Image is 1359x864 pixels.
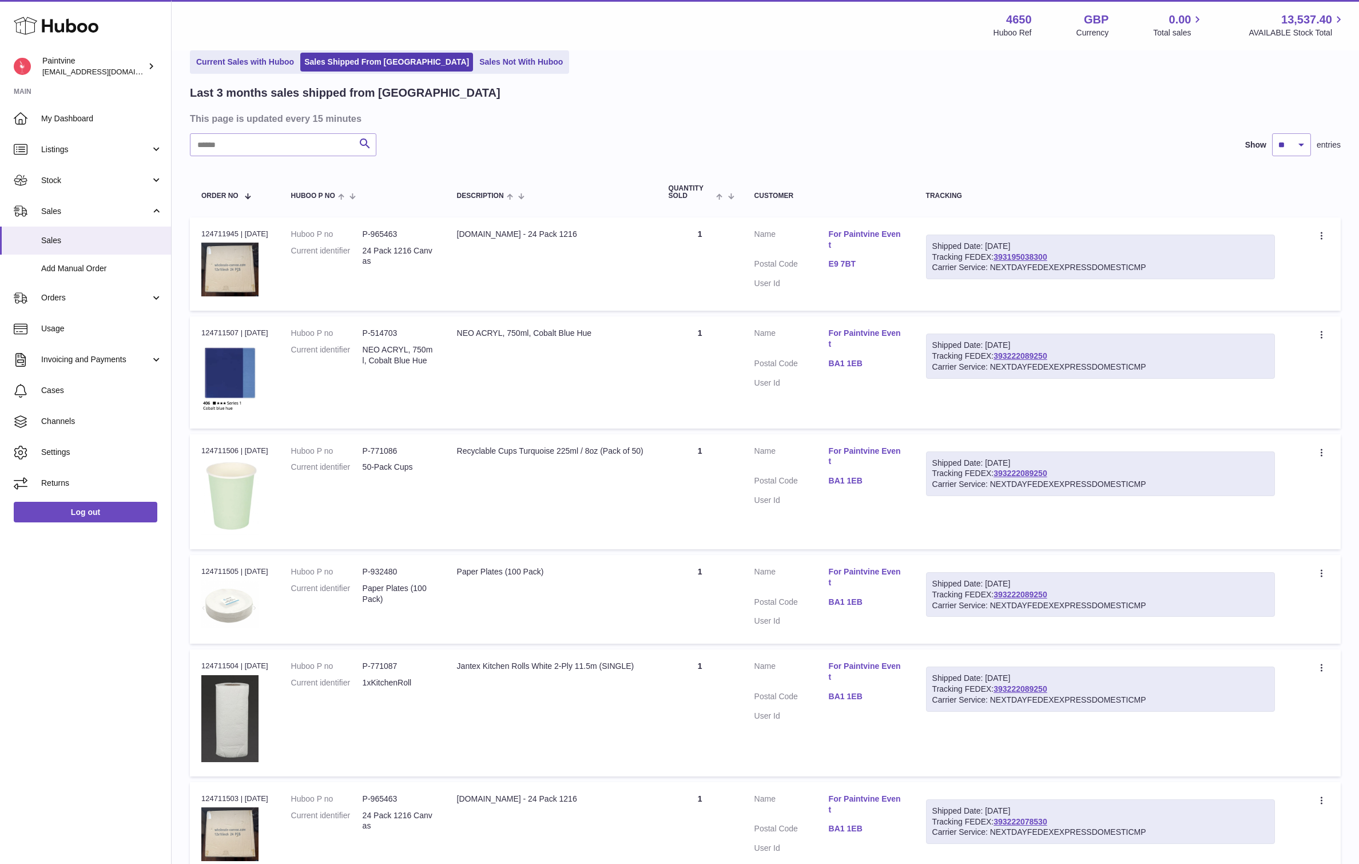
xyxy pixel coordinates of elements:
div: 124711506 | [DATE] [201,446,268,456]
span: Quantity Sold [669,185,714,200]
a: 393222089250 [994,469,1047,478]
div: 124711505 | [DATE] [201,566,268,577]
td: 1 [657,217,743,311]
h3: This page is updated every 15 minutes [190,112,1338,125]
div: Tracking FEDEX: [926,667,1275,712]
dt: Name [754,229,829,253]
a: 393222089250 [994,684,1047,693]
span: Usage [41,323,162,334]
strong: 4650 [1006,12,1032,27]
dt: Current identifier [291,810,363,832]
td: 1 [657,555,743,644]
div: Shipped Date: [DATE] [932,578,1269,589]
dt: Huboo P no [291,446,363,457]
dt: Postal Code [754,259,829,272]
dt: User Id [754,278,829,289]
dt: Name [754,661,829,685]
div: Shipped Date: [DATE] [932,458,1269,469]
span: Sales [41,235,162,246]
span: 0.00 [1169,12,1191,27]
a: BA1 1EB [829,475,903,486]
div: Paper Plates (100 Pack) [457,566,646,577]
dt: Name [754,446,829,470]
div: Tracking FEDEX: [926,799,1275,845]
div: Carrier Service: NEXTDAYFEDEXEXPRESSDOMESTICMP [932,600,1269,611]
dd: P-514703 [363,328,434,339]
span: AVAILABLE Stock Total [1249,27,1345,38]
dt: Current identifier [291,344,363,366]
dt: User Id [754,495,829,506]
a: BA1 1EB [829,597,903,608]
span: Huboo P no [291,192,335,200]
dt: Current identifier [291,245,363,267]
dt: Huboo P no [291,328,363,339]
div: Carrier Service: NEXTDAYFEDEXEXPRESSDOMESTICMP [932,827,1269,838]
h2: Last 3 months sales shipped from [GEOGRAPHIC_DATA] [190,85,500,101]
span: Listings [41,144,150,155]
dd: Paper Plates (100 Pack) [363,583,434,605]
div: 124711945 | [DATE] [201,229,268,239]
div: Tracking FEDEX: [926,235,1275,280]
dt: Name [754,566,829,591]
span: Settings [41,447,162,458]
dd: P-965463 [363,229,434,240]
dt: Postal Code [754,358,829,372]
a: 393222078530 [994,817,1047,826]
a: E9 7BT [829,259,903,269]
span: Total sales [1153,27,1204,38]
dd: 24 Pack 1216 Canvas [363,245,434,267]
span: entries [1317,140,1341,150]
div: Currency [1076,27,1109,38]
a: For Paintvine Event [829,794,903,815]
a: BA1 1EB [829,823,903,834]
span: Stock [41,175,150,186]
label: Show [1245,140,1266,150]
dt: Postal Code [754,475,829,489]
div: Tracking FEDEX: [926,451,1275,497]
a: For Paintvine Event [829,661,903,683]
a: Sales Shipped From [GEOGRAPHIC_DATA] [300,53,473,72]
dd: 24 Pack 1216 Canvas [363,810,434,832]
span: 13,537.40 [1281,12,1332,27]
img: 1683653328.png [201,675,259,762]
dt: Name [754,328,829,352]
span: My Dashboard [41,113,162,124]
img: 46501747297401.png [201,807,259,861]
div: Tracking [926,192,1275,200]
div: 124711507 | [DATE] [201,328,268,338]
div: Shipped Date: [DATE] [932,673,1269,684]
dd: P-771087 [363,661,434,672]
div: Huboo Ref [994,27,1032,38]
a: 13,537.40 AVAILABLE Stock Total [1249,12,1345,38]
dt: User Id [754,843,829,854]
a: 393195038300 [994,252,1047,261]
div: NEO ACRYL, 750ml, Cobalt Blue Hue [457,328,646,339]
div: Carrier Service: NEXTDAYFEDEXEXPRESSDOMESTICMP [932,695,1269,706]
span: Returns [41,478,162,489]
div: 124711504 | [DATE] [201,661,268,671]
div: 124711503 | [DATE] [201,794,268,804]
img: 1705064039.png [201,580,259,628]
a: BA1 1EB [829,691,903,702]
dt: Current identifier [291,583,363,605]
dt: Current identifier [291,677,363,688]
dd: P-771086 [363,446,434,457]
a: For Paintvine Event [829,328,903,350]
span: Orders [41,292,150,303]
div: Carrier Service: NEXTDAYFEDEXEXPRESSDOMESTICMP [932,362,1269,372]
dt: Huboo P no [291,794,363,804]
dd: P-965463 [363,794,434,804]
dd: P-932480 [363,566,434,577]
div: Shipped Date: [DATE] [932,806,1269,817]
img: euan@paintvine.co.uk [14,58,31,75]
a: Log out [14,502,157,522]
span: Add Manual Order [41,263,162,274]
td: 1 [657,316,743,428]
div: [DOMAIN_NAME] - 24 Pack 1216 [457,229,646,240]
dt: Current identifier [291,462,363,473]
a: Sales Not With Huboo [475,53,567,72]
dt: User Id [754,378,829,389]
dt: Huboo P no [291,229,363,240]
div: Carrier Service: NEXTDAYFEDEXEXPRESSDOMESTICMP [932,262,1269,273]
a: For Paintvine Event [829,446,903,467]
